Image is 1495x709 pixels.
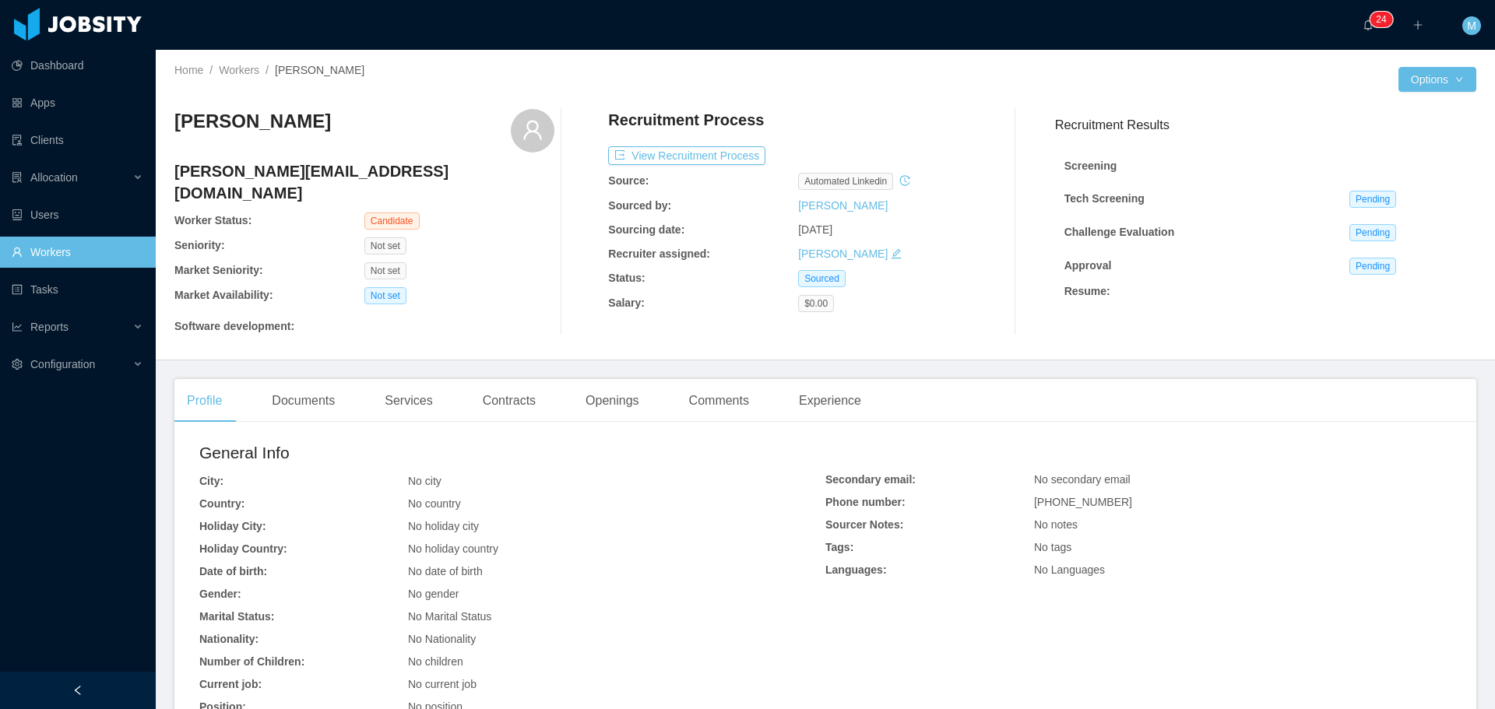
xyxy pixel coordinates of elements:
b: Holiday Country: [199,542,287,555]
span: Sourced [798,270,846,287]
div: Experience [786,379,874,423]
a: icon: pie-chartDashboard [12,50,143,81]
strong: Tech Screening [1064,192,1145,205]
b: Salary: [608,297,645,309]
i: icon: history [899,175,910,186]
a: icon: appstoreApps [12,87,143,118]
strong: Screening [1064,160,1117,172]
span: Not set [364,287,406,304]
h3: Recruitment Results [1055,115,1476,135]
span: Not set [364,237,406,254]
a: icon: auditClients [12,125,143,156]
h4: Recruitment Process [608,109,764,131]
h2: General Info [199,440,825,465]
b: Nationality: [199,633,259,645]
sup: 24 [1370,12,1392,27]
b: Software development : [174,320,294,332]
b: Holiday City: [199,520,266,532]
span: No holiday country [408,542,498,555]
a: icon: exportView Recruitment Process [608,149,765,162]
span: Pending [1349,224,1396,241]
span: No gender [408,588,459,600]
span: No Nationality [408,633,476,645]
span: Configuration [30,358,95,370]
span: No children [408,655,463,668]
b: Secondary email: [825,473,916,486]
b: Source: [608,174,649,187]
strong: Resume : [1064,285,1110,297]
b: Marital Status: [199,610,274,623]
button: Optionsicon: down [1398,67,1476,92]
b: Current job: [199,678,262,690]
span: / [209,64,213,76]
span: / [266,64,269,76]
b: Country: [199,497,244,510]
div: Services [372,379,445,423]
span: M [1467,16,1476,35]
span: [PERSON_NAME] [275,64,364,76]
strong: Approval [1064,259,1112,272]
p: 2 [1376,12,1381,27]
b: Phone number: [825,496,906,508]
b: Languages: [825,563,887,576]
a: Workers [219,64,259,76]
a: icon: robotUsers [12,199,143,230]
h3: [PERSON_NAME] [174,109,331,134]
b: Worker Status: [174,214,252,226]
div: Contracts [470,379,548,423]
span: [PHONE_NUMBER] [1034,496,1132,508]
i: icon: solution [12,172,23,183]
span: No holiday city [408,520,479,532]
a: icon: profileTasks [12,274,143,305]
b: Sourcer Notes: [825,518,903,531]
a: icon: userWorkers [12,237,143,268]
span: No city [408,475,441,487]
a: [PERSON_NAME] [798,247,888,260]
b: Recruiter assigned: [608,247,710,260]
i: icon: line-chart [12,321,23,332]
div: Comments [677,379,762,423]
i: icon: user [522,119,543,141]
b: Market Availability: [174,289,273,301]
p: 4 [1381,12,1387,27]
span: Pending [1349,191,1396,208]
div: Documents [259,379,347,423]
span: No date of birth [408,565,483,577]
div: Openings [573,379,652,423]
i: icon: bell [1363,19,1374,30]
b: Seniority: [174,239,225,251]
span: No country [408,497,461,510]
button: icon: exportView Recruitment Process [608,146,765,165]
span: Allocation [30,171,78,184]
i: icon: plus [1412,19,1423,30]
span: Pending [1349,258,1396,275]
a: Home [174,64,203,76]
span: No Languages [1034,563,1105,576]
span: [DATE] [798,223,832,236]
b: Number of Children: [199,655,304,668]
span: No notes [1034,518,1078,531]
i: icon: edit [891,248,902,259]
i: icon: setting [12,359,23,370]
span: Reports [30,321,69,333]
b: Sourced by: [608,199,671,212]
span: No secondary email [1034,473,1131,486]
b: City: [199,475,223,487]
b: Status: [608,272,645,284]
b: Market Seniority: [174,264,263,276]
strong: Challenge Evaluation [1064,226,1175,238]
span: No current job [408,678,477,690]
span: No Marital Status [408,610,491,623]
div: Profile [174,379,234,423]
span: Candidate [364,212,420,230]
div: No tags [1034,539,1451,556]
b: Sourcing date: [608,223,684,236]
b: Date of birth: [199,565,267,577]
h4: [PERSON_NAME][EMAIL_ADDRESS][DOMAIN_NAME] [174,160,554,204]
span: Not set [364,262,406,279]
b: Tags: [825,541,853,553]
span: $0.00 [798,295,834,312]
a: [PERSON_NAME] [798,199,888,212]
b: Gender: [199,588,241,600]
span: automated linkedin [798,173,893,190]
